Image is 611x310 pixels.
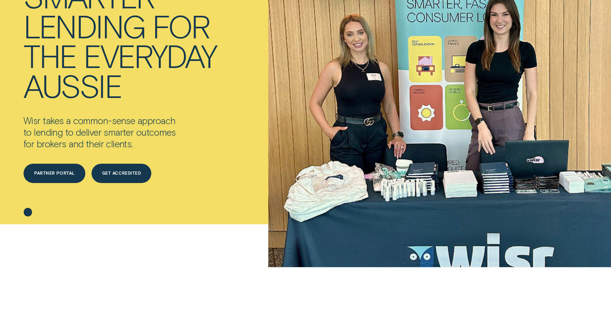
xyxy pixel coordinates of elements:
div: Partner Portal [34,171,74,175]
a: Get Accredited [91,164,152,183]
p: Wisr takes a common-sense approach to lending to deliver smarter outcomes for brokers and their c... [24,115,209,150]
a: Partner Portal [24,164,85,183]
div: the [24,41,76,71]
div: for [152,11,209,41]
div: everyday [83,41,216,71]
div: lending [24,11,145,41]
div: Aussie [24,71,121,101]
